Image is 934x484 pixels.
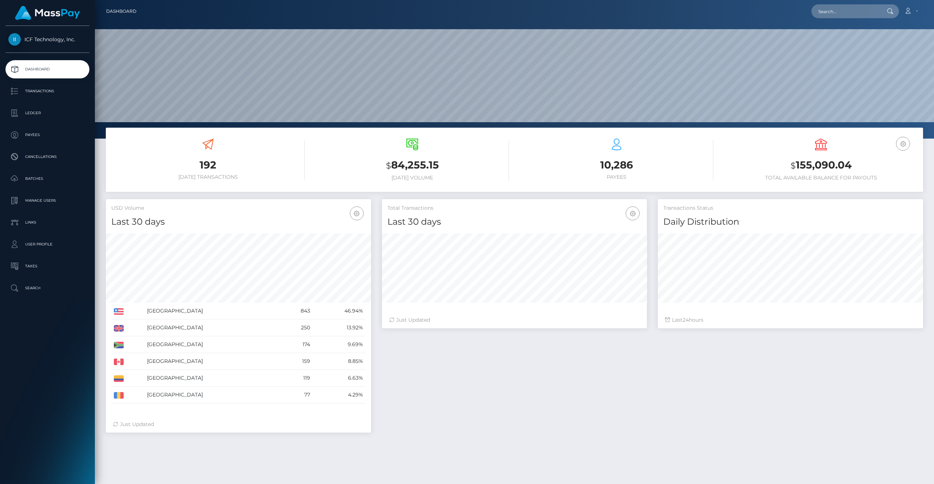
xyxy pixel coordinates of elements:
[144,353,280,370] td: [GEOGRAPHIC_DATA]
[663,205,918,212] h5: Transactions Status
[144,336,280,353] td: [GEOGRAPHIC_DATA]
[5,257,89,275] a: Taxes
[15,6,80,20] img: MassPay Logo
[280,370,313,387] td: 119
[665,316,916,324] div: Last hours
[5,235,89,253] a: User Profile
[8,129,86,140] p: Payees
[5,213,89,232] a: Links
[791,160,796,171] small: $
[313,353,366,370] td: 8.85%
[106,4,136,19] a: Dashboard
[520,158,713,172] h3: 10,286
[144,320,280,336] td: [GEOGRAPHIC_DATA]
[386,160,391,171] small: $
[8,64,86,75] p: Dashboard
[280,387,313,403] td: 77
[280,303,313,320] td: 843
[114,308,124,315] img: US.png
[111,205,366,212] h5: USD Volume
[8,239,86,250] p: User Profile
[111,216,366,228] h4: Last 30 days
[8,108,86,119] p: Ledger
[144,370,280,387] td: [GEOGRAPHIC_DATA]
[313,387,366,403] td: 4.29%
[724,158,918,173] h3: 155,090.04
[8,217,86,228] p: Links
[5,36,89,43] span: ICF Technology, Inc.
[111,174,305,180] h6: [DATE] Transactions
[8,261,86,272] p: Taxes
[5,170,89,188] a: Batches
[5,191,89,210] a: Manage Users
[724,175,918,181] h6: Total Available Balance for Payouts
[316,175,509,181] h6: [DATE] Volume
[5,104,89,122] a: Ledger
[387,216,642,228] h4: Last 30 days
[8,33,21,46] img: ICF Technology, Inc.
[520,174,713,180] h6: Payees
[5,126,89,144] a: Payees
[811,4,880,18] input: Search...
[113,421,364,428] div: Just Updated
[114,342,124,348] img: ZA.png
[313,336,366,353] td: 9.69%
[114,359,124,365] img: CA.png
[387,205,642,212] h5: Total Transactions
[280,320,313,336] td: 250
[8,173,86,184] p: Batches
[683,317,689,323] span: 24
[389,316,640,324] div: Just Updated
[663,216,918,228] h4: Daily Distribution
[8,86,86,97] p: Transactions
[5,148,89,166] a: Cancellations
[144,303,280,320] td: [GEOGRAPHIC_DATA]
[5,60,89,78] a: Dashboard
[114,375,124,382] img: CO.png
[316,158,509,173] h3: 84,255.15
[114,325,124,332] img: GB.png
[313,370,366,387] td: 6.63%
[8,195,86,206] p: Manage Users
[313,303,366,320] td: 46.94%
[280,336,313,353] td: 174
[144,387,280,403] td: [GEOGRAPHIC_DATA]
[5,279,89,297] a: Search
[114,392,124,399] img: RO.png
[111,158,305,172] h3: 192
[280,353,313,370] td: 159
[8,283,86,294] p: Search
[8,151,86,162] p: Cancellations
[5,82,89,100] a: Transactions
[313,320,366,336] td: 13.92%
